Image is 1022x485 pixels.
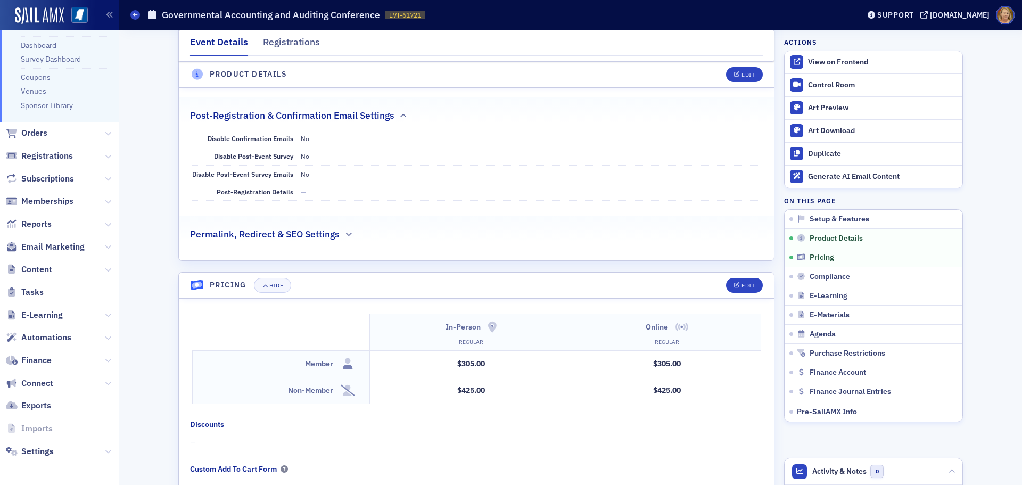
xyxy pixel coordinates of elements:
button: Generate AI Email Content [785,165,962,188]
span: Setup & Features [810,215,869,224]
span: E-Learning [810,291,847,301]
span: Exports [21,400,51,412]
div: Edit [741,283,755,289]
span: Product Details [810,234,863,243]
span: Post-Registration Details [217,187,293,196]
a: Reports [6,218,52,230]
span: $305.00 [653,359,681,368]
a: Art Preview [785,96,962,119]
span: Purchase Restrictions [810,349,885,358]
span: Memberships [21,195,73,207]
th: Regular [573,336,761,351]
span: Disable Post-Event Survey [214,152,293,160]
span: $425.00 [653,385,681,395]
span: EVT-61721 [389,11,421,20]
span: Registrations [21,150,73,162]
h4: Actions [784,37,817,47]
span: Imports [21,423,53,434]
a: Email Marketing [6,241,85,253]
button: Edit [726,67,763,82]
a: Exports [6,400,51,412]
h4: On this page [784,196,963,205]
span: — [301,187,306,196]
span: Compliance [810,272,850,282]
div: Event Details [190,35,248,56]
a: View Homepage [64,7,88,25]
button: [DOMAIN_NAME] [920,11,993,19]
div: View on Frontend [808,57,957,67]
div: Art Preview [808,103,957,113]
a: Dashboard [21,40,56,50]
h2: Post-Registration & Confirmation Email Settings [190,109,394,122]
span: Disable Post-Event Survey Emails [192,170,293,178]
div: Custom Add To Cart Form [190,464,277,475]
span: Reports [21,218,52,230]
span: $305.00 [457,359,485,368]
span: Orders [21,127,47,139]
a: Art Download [785,119,962,142]
span: Activity & Notes [812,466,867,477]
a: Control Room [785,74,962,96]
dd: No [301,147,761,165]
span: E-Materials [810,310,850,320]
div: Discounts [190,419,224,430]
a: Settings [6,446,54,457]
a: Connect [6,377,53,389]
a: Tasks [6,286,44,298]
a: E-Learning [6,309,63,321]
h4: Pricing [210,280,246,291]
th: Regular [369,336,573,351]
a: Automations [6,332,71,343]
dd: No [301,130,761,147]
h2: Permalink, Redirect & SEO Settings [190,227,340,241]
span: Email Marketing [21,241,85,253]
a: Coupons [21,72,51,82]
a: Imports [6,423,53,434]
span: Automations [21,332,71,343]
span: Finance [21,355,52,366]
span: Agenda [810,330,836,339]
img: SailAMX [15,7,64,24]
h4: Member [305,358,333,369]
dd: No [301,166,761,183]
span: Connect [21,377,53,389]
a: Registrations [6,150,73,162]
div: Support [877,10,914,20]
button: Duplicate [785,142,962,165]
span: Finance Journal Entries [810,387,891,397]
a: View on Frontend [785,51,962,73]
a: Orders [6,127,47,139]
span: Disable Confirmation Emails [208,134,293,143]
img: SailAMX [71,7,88,23]
a: Subscriptions [6,173,74,185]
button: Hide [254,278,291,293]
a: Content [6,264,52,275]
div: Duplicate [808,149,957,159]
div: [DOMAIN_NAME] [930,10,990,20]
button: Edit [726,278,763,293]
span: 0 [870,465,884,478]
a: Finance [6,355,52,366]
span: Pre-SailAMX Info [797,407,857,416]
div: Generate AI Email Content [808,172,957,182]
h4: Non-Member [288,385,333,396]
span: Pricing [810,253,834,262]
span: E-Learning [21,309,63,321]
h4: Online [646,322,668,333]
a: Venues [21,86,46,96]
div: Control Room [808,80,957,90]
h4: Product Details [210,69,287,80]
span: Profile [996,6,1015,24]
span: Settings [21,446,54,457]
div: Art Download [808,126,957,136]
div: Hide [269,283,283,289]
h4: In-Person [446,322,481,333]
span: Finance Account [810,368,866,377]
a: Memberships [6,195,73,207]
div: Registrations [263,35,320,55]
h1: Governmental Accounting and Auditing Conference [162,9,380,21]
a: Sponsor Library [21,101,73,110]
a: Survey Dashboard [21,54,81,64]
span: Subscriptions [21,173,74,185]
